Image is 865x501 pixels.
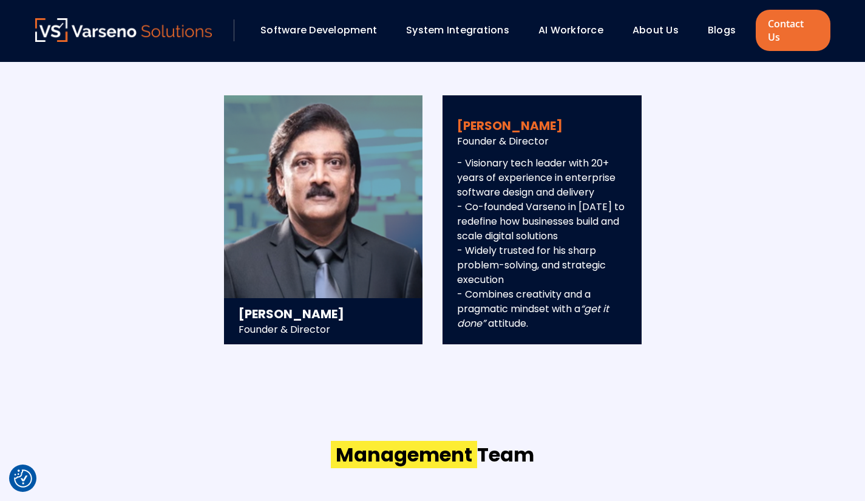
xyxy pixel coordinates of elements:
a: Software Development [260,23,377,37]
h2: Team [331,441,534,468]
div: Founder & Director [239,322,409,344]
a: Contact Us [756,10,830,51]
div: About Us [626,20,696,41]
a: About Us [633,23,679,37]
a: AI Workforce [538,23,603,37]
div: AI Workforce [532,20,620,41]
span: “get it done” [457,302,609,330]
img: Varseno Solutions – Product Engineering & IT Services [35,18,212,42]
span: attitude. [488,316,528,330]
a: Varseno Solutions – Product Engineering & IT Services [35,18,212,43]
span: Management [331,441,477,468]
a: Blogs [708,23,736,37]
h3: [PERSON_NAME] [457,117,627,134]
p: - Visionary tech leader with 20+ years of experience in enterprise software design and delivery -... [457,156,627,331]
div: Blogs [702,20,753,41]
div: Founder & Director [457,134,627,156]
h3: [PERSON_NAME] [239,305,409,322]
img: Revisit consent button [14,469,32,488]
button: Cookie Settings [14,469,32,488]
a: System Integrations [406,23,509,37]
div: System Integrations [400,20,526,41]
div: Software Development [254,20,394,41]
